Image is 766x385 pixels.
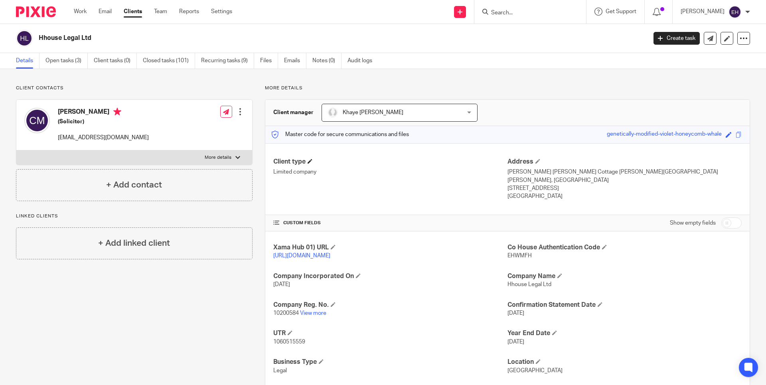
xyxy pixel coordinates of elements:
img: svg%3E [16,30,33,47]
p: Master code for secure communications and files [271,130,409,138]
p: [STREET_ADDRESS] [507,184,742,192]
h4: UTR [273,329,507,338]
p: More details [205,154,231,161]
span: Legal [273,368,287,373]
span: [GEOGRAPHIC_DATA] [507,368,563,373]
h5: (Solicitor) [58,118,149,126]
a: Open tasks (3) [45,53,88,69]
input: Search [490,10,562,17]
a: Recurring tasks (9) [201,53,254,69]
img: Screenshot%202025-07-30%20at%207.39.43%E2%80%AFPM.png [328,108,338,117]
p: Limited company [273,168,507,176]
p: [GEOGRAPHIC_DATA] [507,192,742,200]
h4: + Add linked client [98,237,170,249]
h4: Confirmation Statement Date [507,301,742,309]
span: 10200584 [273,310,299,316]
a: Create task [653,32,700,45]
img: Pixie [16,6,56,17]
label: Show empty fields [670,219,716,227]
h2: Hhouse Legal Ltd [39,34,521,42]
span: Khaye [PERSON_NAME] [343,110,403,115]
span: 1060515559 [273,339,305,345]
a: Work [74,8,87,16]
img: svg%3E [24,108,50,133]
h3: Client manager [273,109,314,116]
a: Settings [211,8,232,16]
p: [PERSON_NAME] [681,8,725,16]
p: [EMAIL_ADDRESS][DOMAIN_NAME] [58,134,149,142]
h4: Address [507,158,742,166]
h4: Company Reg. No. [273,301,507,309]
h4: CUSTOM FIELDS [273,220,507,226]
h4: Location [507,358,742,366]
span: [DATE] [507,339,524,345]
h4: Company Incorporated On [273,272,507,280]
h4: Year End Date [507,329,742,338]
a: Reports [179,8,199,16]
a: Closed tasks (101) [143,53,195,69]
p: Client contacts [16,85,253,91]
h4: Client type [273,158,507,166]
i: Primary [113,108,121,116]
h4: + Add contact [106,179,162,191]
span: [DATE] [507,310,524,316]
span: Get Support [606,9,636,14]
a: Audit logs [347,53,378,69]
h4: Xama Hub 01) URL [273,243,507,252]
span: EHWMFH [507,253,532,259]
span: Hhouse Legal Ltd [507,282,551,287]
img: svg%3E [728,6,741,18]
a: Team [154,8,167,16]
p: Linked clients [16,213,253,219]
div: genetically-modified-violet-honeycomb-whale [607,130,722,139]
p: More details [265,85,750,91]
a: Clients [124,8,142,16]
a: [URL][DOMAIN_NAME] [273,253,330,259]
h4: Co House Authentication Code [507,243,742,252]
a: Email [99,8,112,16]
span: [DATE] [273,282,290,287]
a: Emails [284,53,306,69]
a: Notes (0) [312,53,342,69]
p: [PERSON_NAME] [PERSON_NAME] Cottage [PERSON_NAME][GEOGRAPHIC_DATA][PERSON_NAME], [GEOGRAPHIC_DATA] [507,168,742,184]
a: Client tasks (0) [94,53,137,69]
a: Details [16,53,39,69]
a: View more [300,310,326,316]
h4: Company Name [507,272,742,280]
h4: [PERSON_NAME] [58,108,149,118]
a: Files [260,53,278,69]
h4: Business Type [273,358,507,366]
